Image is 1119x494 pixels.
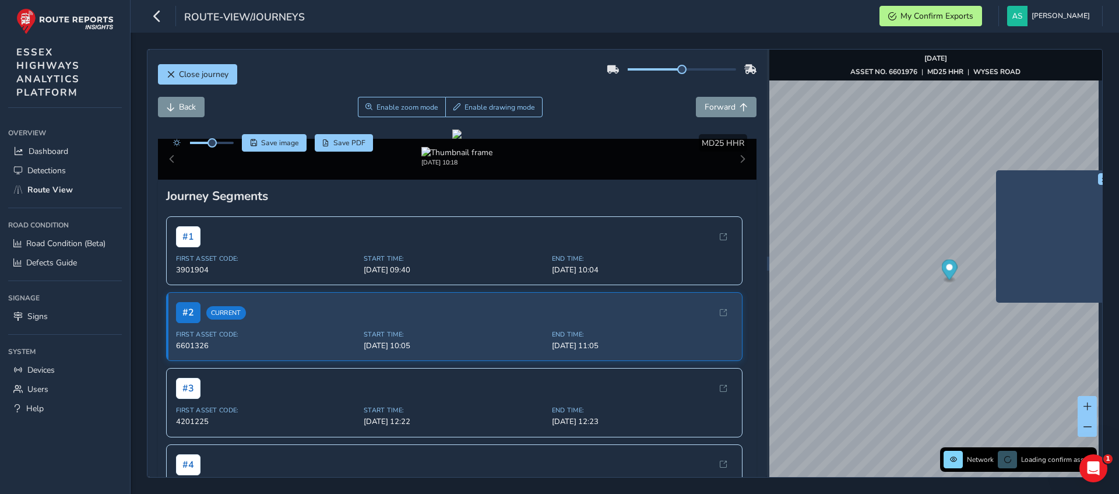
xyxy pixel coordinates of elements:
[967,455,994,464] span: Network
[16,45,80,99] span: ESSEX HIGHWAYS ANALYTICS PLATFORM
[552,406,733,415] span: End Time:
[8,360,122,380] a: Devices
[696,97,756,117] button: Forward
[333,138,365,148] span: Save PDF
[26,403,44,414] span: Help
[702,138,744,149] span: MD25 HHR
[242,134,307,152] button: Save
[8,216,122,234] div: Road Condition
[8,180,122,199] a: Route View
[176,302,200,323] span: # 2
[8,380,122,399] a: Users
[376,103,438,112] span: Enable zoom mode
[364,406,545,415] span: Start Time:
[16,8,114,34] img: rr logo
[176,454,200,475] span: # 4
[176,406,357,415] span: First Asset Code:
[973,67,1021,76] strong: WYSES ROAD
[26,257,77,268] span: Defects Guide
[879,6,982,26] button: My Confirm Exports
[364,254,545,263] span: Start Time:
[27,184,73,195] span: Route View
[364,330,545,339] span: Start Time:
[1079,454,1107,482] iframe: Intercom live chat
[850,67,1021,76] div: | |
[1021,455,1093,464] span: Loading confirm assets
[8,343,122,360] div: System
[8,289,122,307] div: Signage
[8,253,122,272] a: Defects Guide
[8,234,122,253] a: Road Condition (Beta)
[184,10,305,26] span: route-view/journeys
[29,146,68,157] span: Dashboard
[176,330,357,339] span: First Asset Code:
[924,54,947,63] strong: [DATE]
[158,64,237,85] button: Close journey
[176,341,357,351] span: 6601326
[1007,6,1027,26] img: diamond-layout
[179,101,196,113] span: Back
[421,147,492,158] img: Thumbnail frame
[1007,6,1094,26] button: [PERSON_NAME]
[315,134,374,152] button: PDF
[27,165,66,176] span: Detections
[8,399,122,418] a: Help
[364,416,545,427] span: [DATE] 12:22
[364,341,545,351] span: [DATE] 10:05
[179,69,228,80] span: Close journey
[206,306,246,320] span: Current
[8,142,122,161] a: Dashboard
[27,311,48,322] span: Signs
[176,265,357,275] span: 3901904
[465,103,535,112] span: Enable drawing mode
[421,158,492,167] div: [DATE] 10:18
[176,378,200,399] span: # 3
[941,260,957,283] div: Map marker
[364,265,545,275] span: [DATE] 09:40
[158,97,205,117] button: Back
[176,416,357,427] span: 4201225
[27,365,55,376] span: Devices
[27,384,48,395] span: Users
[166,188,749,204] div: Journey Segments
[1103,454,1113,464] span: 1
[552,341,733,351] span: [DATE] 11:05
[999,185,1110,192] button: Preview frame
[261,138,299,148] span: Save image
[705,101,736,113] span: Forward
[552,265,733,275] span: [DATE] 10:04
[1039,185,1068,194] img: frame
[358,97,446,117] button: Zoom
[552,416,733,427] span: [DATE] 12:23
[1032,6,1090,26] span: [PERSON_NAME]
[445,97,543,117] button: Draw
[552,330,733,339] span: End Time:
[26,238,105,249] span: Road Condition (Beta)
[927,67,963,76] strong: MD25 HHR
[8,161,122,180] a: Detections
[8,124,122,142] div: Overview
[900,10,973,22] span: My Confirm Exports
[176,226,200,247] span: # 1
[850,67,917,76] strong: ASSET NO. 6601976
[176,254,357,263] span: First Asset Code:
[8,307,122,326] a: Signs
[552,254,733,263] span: End Time:
[1098,173,1110,185] button: x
